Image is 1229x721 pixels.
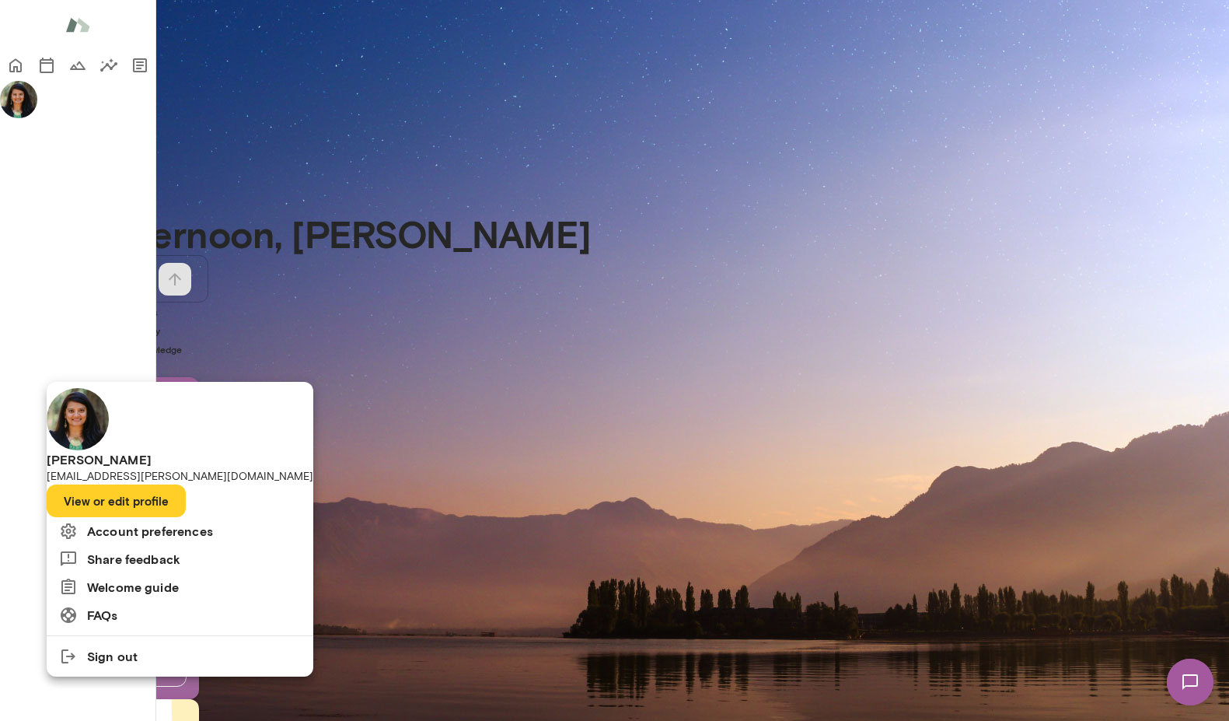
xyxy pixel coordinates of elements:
h6: Share feedback [87,550,180,569]
h6: [PERSON_NAME] [47,450,313,469]
h6: FAQs [87,606,118,625]
button: View or edit profile [47,485,186,517]
img: Nina Patel [47,388,109,450]
p: [EMAIL_ADDRESS][PERSON_NAME][DOMAIN_NAME] [47,469,313,485]
a: View or edit profile [47,492,186,507]
h6: Sign out [87,647,138,666]
h6: Account preferences [87,522,213,541]
h6: Welcome guide [87,578,179,597]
